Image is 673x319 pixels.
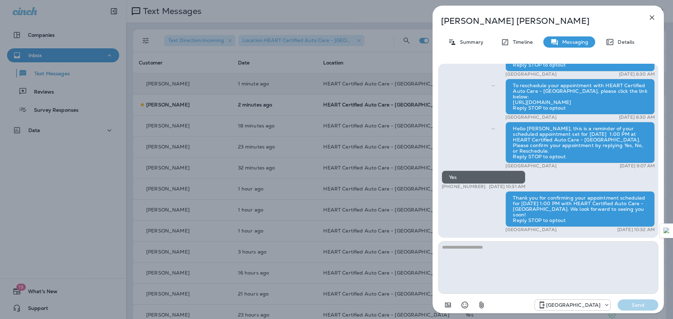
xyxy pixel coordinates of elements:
[489,184,525,189] p: [DATE] 10:31 AM
[535,301,610,309] div: +1 (847) 262-3704
[458,298,472,312] button: Select an emoji
[456,39,483,45] p: Summary
[505,71,556,77] p: [GEOGRAPHIC_DATA]
[505,79,655,115] div: To reschedule your appointment with HEART Certified Auto Care - [GEOGRAPHIC_DATA], please click t...
[441,16,632,26] p: [PERSON_NAME] [PERSON_NAME]
[614,39,634,45] p: Details
[619,71,655,77] p: [DATE] 8:30 AM
[442,171,525,184] div: Yes
[505,115,556,120] p: [GEOGRAPHIC_DATA]
[505,163,556,169] p: [GEOGRAPHIC_DATA]
[619,115,655,120] p: [DATE] 8:30 AM
[491,125,495,131] span: Sent
[559,39,588,45] p: Messaging
[617,227,655,233] p: [DATE] 10:32 AM
[505,191,655,227] div: Thank you for confirming your appointment scheduled for [DATE] 1:00 PM with HEART Certified Auto ...
[509,39,533,45] p: Timeline
[664,228,670,234] img: Detect Auto
[505,122,655,163] div: Hello [PERSON_NAME], this is a reminder of your scheduled appointment set for [DATE] 1:00 PM at H...
[546,302,600,308] p: [GEOGRAPHIC_DATA]
[505,227,556,233] p: [GEOGRAPHIC_DATA]
[442,184,485,189] p: [PHONE_NUMBER]
[441,298,455,312] button: Add in a premade template
[620,163,655,169] p: [DATE] 9:07 AM
[491,82,495,88] span: Sent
